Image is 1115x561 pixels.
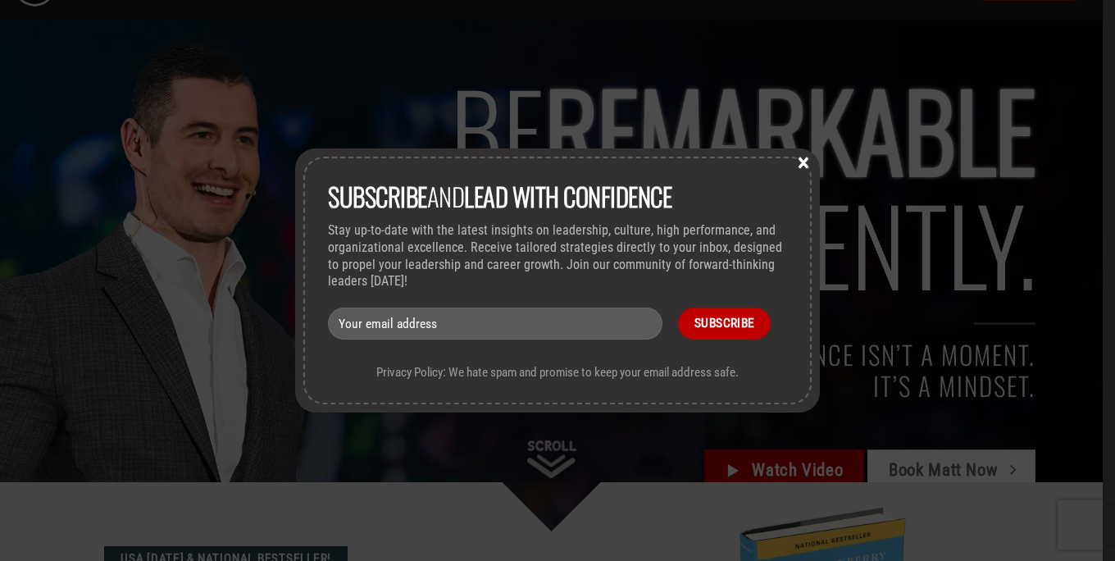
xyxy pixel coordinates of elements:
button: Close [791,154,816,169]
span: and [328,177,671,215]
input: Subscribe [678,308,771,340]
input: Your email address [328,308,662,340]
strong: lead with Confidence [464,177,671,215]
strong: Subscribe [328,177,427,215]
p: Privacy Policy: We hate spam and promise to keep your email address safe. [328,365,787,380]
p: Stay up-to-date with the latest insights on leadership, culture, high performance, and organizati... [328,222,787,290]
